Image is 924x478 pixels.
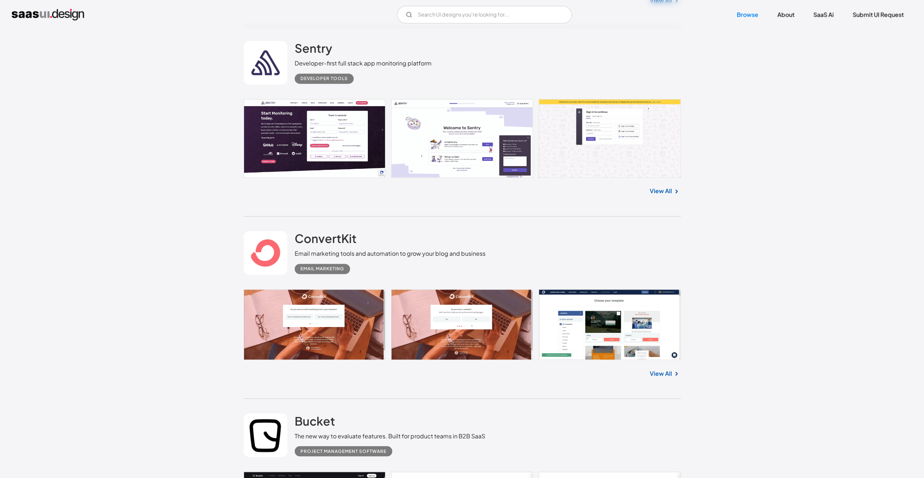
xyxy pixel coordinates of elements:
[295,231,357,249] a: ConvertKit
[295,231,357,246] h2: ConvertKit
[397,6,572,23] form: Email Form
[295,41,332,55] h2: Sentry
[295,41,332,59] a: Sentry
[300,447,386,455] div: Project Management Software
[844,7,912,23] a: Submit UI Request
[295,413,335,428] h2: Bucket
[295,413,335,431] a: Bucket
[300,264,344,273] div: Email Marketing
[650,187,672,195] a: View All
[397,6,572,23] input: Search UI designs you're looking for...
[805,7,842,23] a: SaaS Ai
[295,249,485,258] div: Email marketing tools and automation to grow your blog and business
[295,59,432,68] div: Developer-first full stack app monitoring platform
[728,7,767,23] a: Browse
[650,369,672,378] a: View All
[295,431,485,440] div: The new way to evaluate features. Built for product teams in B2B SaaS
[768,7,803,23] a: About
[12,9,84,20] a: home
[300,74,348,83] div: Developer tools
